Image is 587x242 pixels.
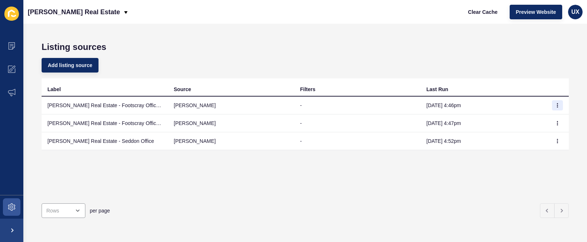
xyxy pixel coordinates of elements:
[28,3,120,21] p: [PERSON_NAME] Real Estate
[516,8,556,16] span: Preview Website
[42,114,168,132] td: [PERSON_NAME] Real Estate - Footscray Office (Sales)
[42,58,99,73] button: Add listing source
[42,42,569,52] h1: Listing sources
[48,62,92,69] span: Add listing source
[168,114,294,132] td: [PERSON_NAME]
[462,5,504,19] button: Clear Cache
[294,97,421,114] td: -
[168,132,294,150] td: [PERSON_NAME]
[168,97,294,114] td: [PERSON_NAME]
[426,86,448,93] div: Last Run
[571,8,579,16] span: UX
[294,114,421,132] td: -
[42,132,168,150] td: [PERSON_NAME] Real Estate - Seddon Office
[42,203,85,218] div: open menu
[421,132,547,150] td: [DATE] 4:52pm
[42,97,168,114] td: [PERSON_NAME] Real Estate - Footscray Office (Rentals)
[468,8,498,16] span: Clear Cache
[421,114,547,132] td: [DATE] 4:47pm
[300,86,316,93] div: Filters
[294,132,421,150] td: -
[47,86,61,93] div: Label
[510,5,562,19] button: Preview Website
[90,207,110,214] span: per page
[174,86,191,93] div: Source
[421,97,547,114] td: [DATE] 4:46pm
